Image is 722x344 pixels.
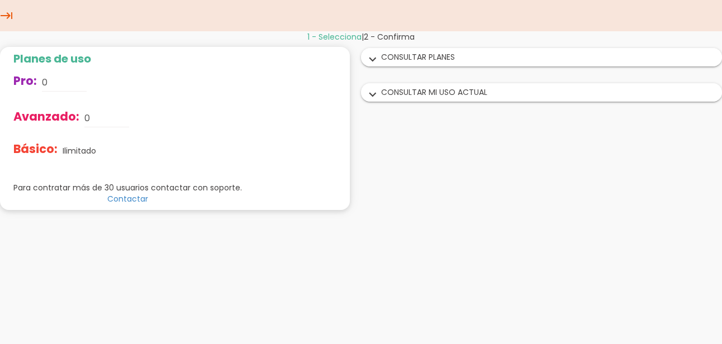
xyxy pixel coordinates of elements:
span: Básico: [13,141,58,157]
div: CONSULTAR PLANES [362,49,721,66]
i: expand_more [364,52,382,67]
p: Para contratar más de 30 usuarios contactar con soporte. [13,182,242,193]
i: expand_more [364,88,382,102]
p: Ilimitado [63,145,96,156]
span: Avanzado: [13,108,79,125]
span: 1 - Selecciona [307,31,362,42]
span: Pro: [13,73,37,89]
span: 2 - Confirma [364,31,415,42]
div: CONSULTAR MI USO ACTUAL [362,84,721,101]
h2: Planes de uso [13,52,242,65]
a: Contactar [107,193,148,204]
